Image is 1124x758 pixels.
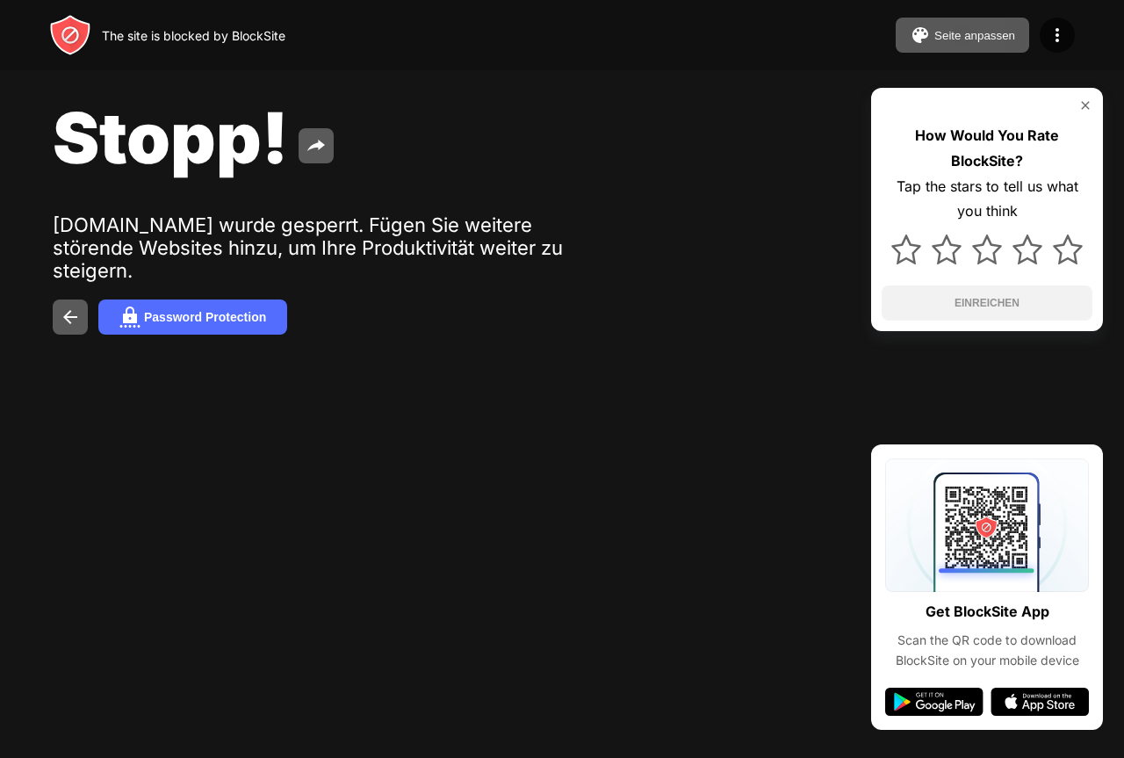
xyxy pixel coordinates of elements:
button: Password Protection [98,300,287,335]
img: star.svg [1053,235,1083,264]
div: Tap the stars to tell us what you think [882,174,1092,225]
img: star.svg [891,235,921,264]
span: Stopp! [53,95,288,180]
div: How Would You Rate BlockSite? [882,123,1092,174]
img: password.svg [119,307,140,328]
div: Password Protection [144,310,266,324]
img: star.svg [932,235,962,264]
img: app-store.svg [991,688,1089,716]
div: Scan the QR code to download BlockSite on your mobile device [885,631,1089,670]
div: Get BlockSite App [926,599,1049,624]
img: rate-us-close.svg [1078,98,1092,112]
img: header-logo.svg [49,14,91,56]
img: star.svg [972,235,1002,264]
img: share.svg [306,135,327,156]
div: [DOMAIN_NAME] wurde gesperrt. Fügen Sie weitere störende Websites hinzu, um Ihre Produktivität we... [53,213,595,282]
img: star.svg [1012,235,1042,264]
img: google-play.svg [885,688,983,716]
div: Seite anpassen [934,29,1015,42]
button: Seite anpassen [896,18,1029,53]
button: EINREICHEN [882,285,1092,321]
img: menu-icon.svg [1047,25,1068,46]
img: qrcode.svg [885,458,1089,592]
img: back.svg [60,307,81,328]
div: The site is blocked by BlockSite [102,28,285,43]
img: pallet.svg [910,25,931,46]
